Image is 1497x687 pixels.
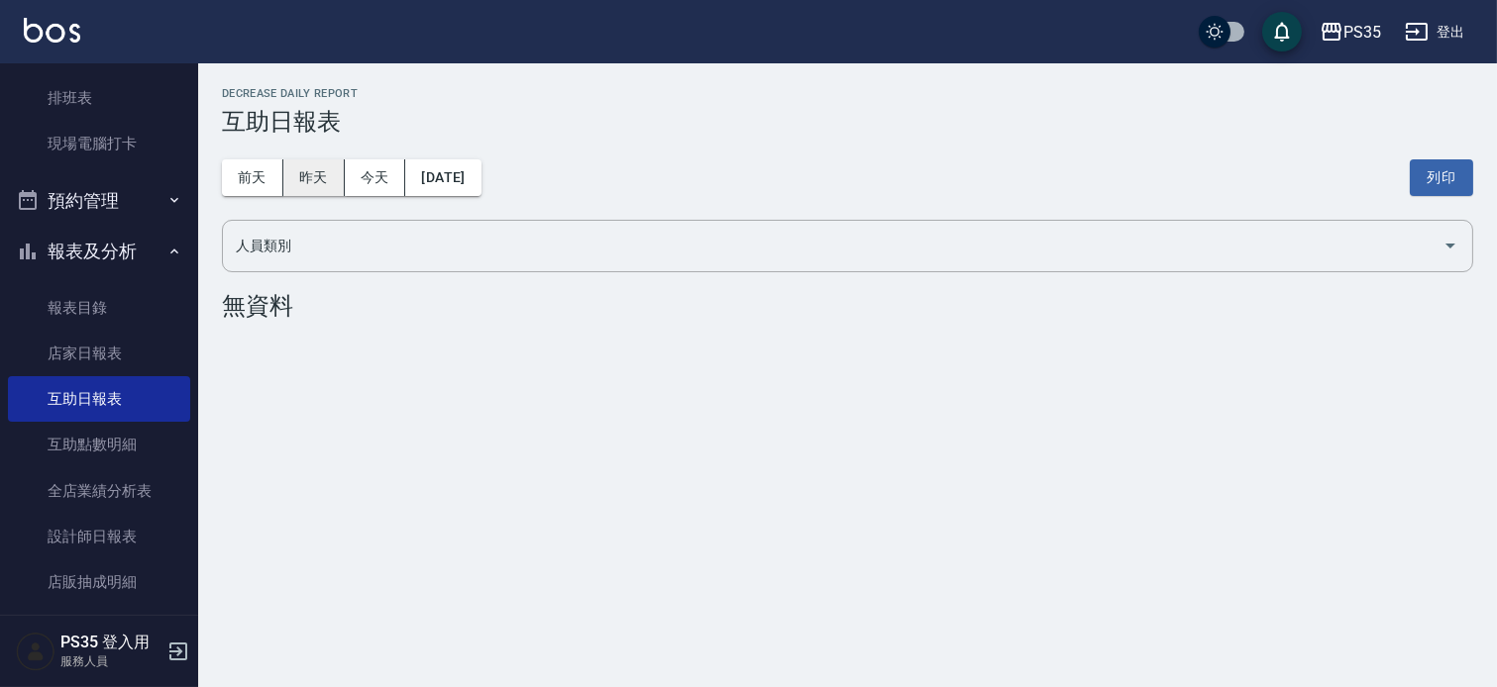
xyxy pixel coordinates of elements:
a: 排班表 [8,75,190,121]
p: 服務人員 [60,652,161,670]
img: Logo [24,18,80,43]
a: 店販抽成明細 [8,559,190,605]
button: 預約管理 [8,175,190,227]
h5: PS35 登入用 [60,633,161,652]
input: 人員名稱 [231,229,1435,263]
div: 無資料 [222,292,1473,320]
button: PS35 [1312,12,1389,52]
button: 前天 [222,159,283,196]
a: 現場電腦打卡 [8,121,190,166]
img: Person [16,632,55,671]
button: 昨天 [283,159,345,196]
button: 報表及分析 [8,226,190,277]
button: save [1262,12,1302,51]
a: 互助點數明細 [8,422,190,467]
button: [DATE] [405,159,481,196]
a: 費用分析表 [8,605,190,650]
button: Open [1435,230,1466,261]
button: 今天 [345,159,406,196]
div: PS35 [1343,20,1381,45]
a: 設計師日報表 [8,514,190,559]
button: 登出 [1397,14,1473,50]
a: 互助日報表 [8,376,190,422]
a: 報表目錄 [8,285,190,331]
h2: Decrease Daily Report [222,87,1473,100]
a: 店家日報表 [8,331,190,376]
button: 列印 [1410,159,1473,196]
a: 全店業績分析表 [8,468,190,514]
h3: 互助日報表 [222,108,1473,136]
